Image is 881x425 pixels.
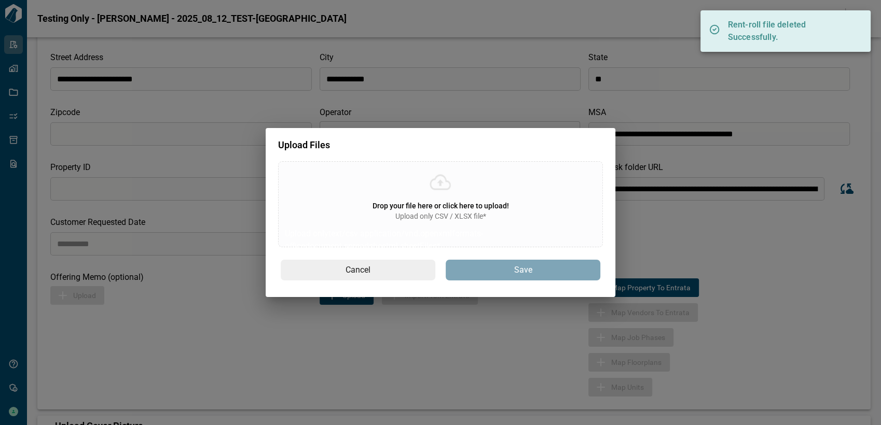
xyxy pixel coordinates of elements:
[373,202,509,210] span: Drop your file here or click here to upload!
[281,260,435,280] button: Cancel
[728,19,852,44] p: Rent-roll file deleted Successfully.
[278,139,330,150] span: Upload Files
[395,211,486,221] span: Upload only CSV / XLSX file*
[346,265,370,276] span: Cancel
[285,228,596,252] p: Upload only text/csv application/vnd.openxmlformats-officedocument.spreadsheetml.sheet Files*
